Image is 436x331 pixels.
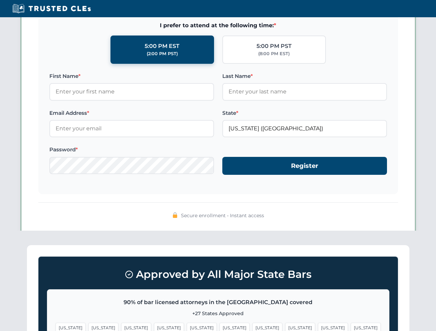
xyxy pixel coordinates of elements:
[49,83,214,100] input: Enter your first name
[222,109,387,117] label: State
[49,21,387,30] span: I prefer to attend at the following time:
[222,72,387,80] label: Last Name
[147,50,178,57] div: (2:00 PM PST)
[181,212,264,219] span: Secure enrollment • Instant access
[56,310,381,317] p: +27 States Approved
[222,157,387,175] button: Register
[145,42,180,51] div: 5:00 PM EST
[49,120,214,137] input: Enter your email
[256,42,292,51] div: 5:00 PM PST
[10,3,93,14] img: Trusted CLEs
[49,146,214,154] label: Password
[222,120,387,137] input: Arizona (AZ)
[47,265,389,284] h3: Approved by All Major State Bars
[258,50,290,57] div: (8:00 PM EST)
[49,109,214,117] label: Email Address
[172,212,178,218] img: 🔒
[49,72,214,80] label: First Name
[56,298,381,307] p: 90% of bar licensed attorneys in the [GEOGRAPHIC_DATA] covered
[222,83,387,100] input: Enter your last name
